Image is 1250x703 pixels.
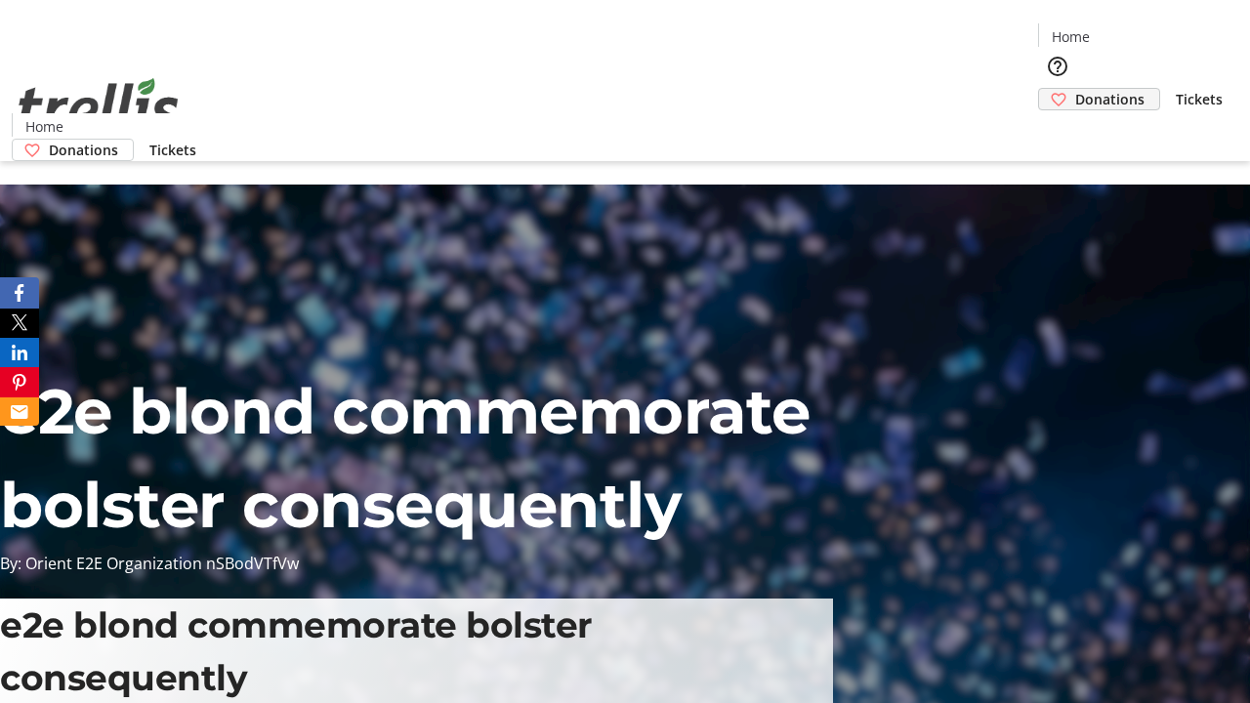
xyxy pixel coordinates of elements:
[1176,89,1223,109] span: Tickets
[1160,89,1238,109] a: Tickets
[1038,47,1077,86] button: Help
[1075,89,1145,109] span: Donations
[134,140,212,160] a: Tickets
[1052,26,1090,47] span: Home
[1038,110,1077,149] button: Cart
[1038,88,1160,110] a: Donations
[13,116,75,137] a: Home
[12,57,186,154] img: Orient E2E Organization nSBodVTfVw's Logo
[149,140,196,160] span: Tickets
[1039,26,1102,47] a: Home
[25,116,63,137] span: Home
[12,139,134,161] a: Donations
[49,140,118,160] span: Donations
